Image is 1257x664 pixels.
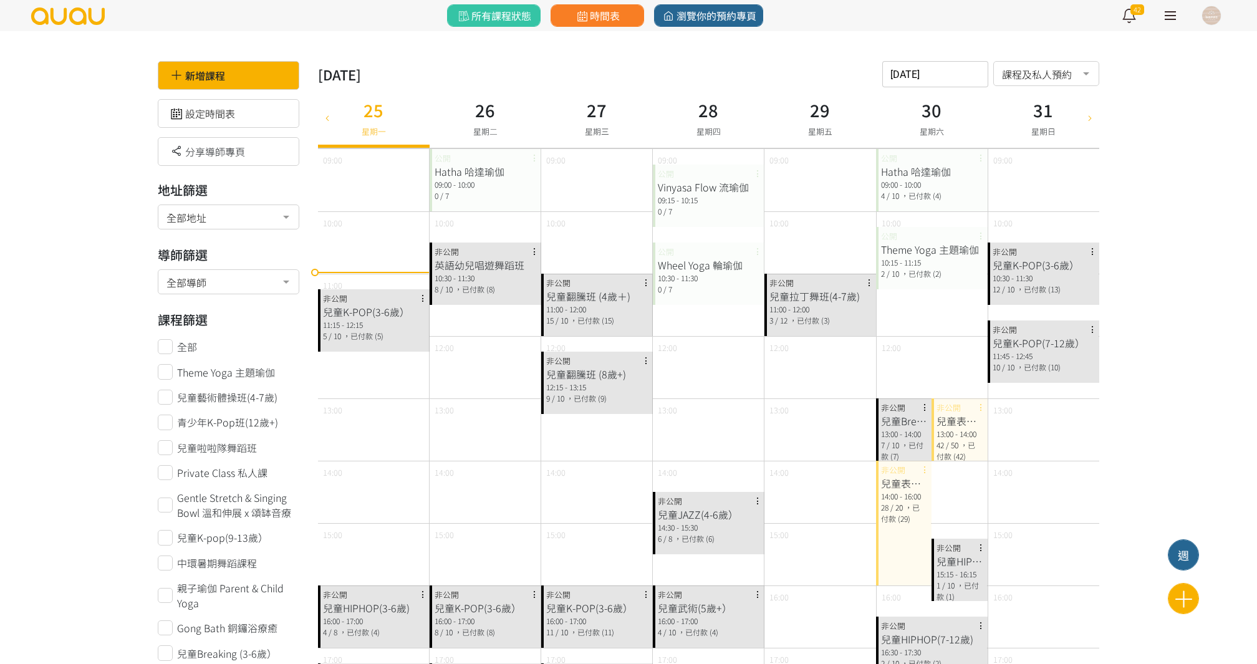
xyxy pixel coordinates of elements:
img: logo.svg [30,7,106,25]
span: 兒童藝術體操班(4-7歲) [177,390,277,405]
span: 15 [546,315,554,325]
span: 13:00 [769,404,789,416]
div: 兒童JAZZ(4-6歲） [658,507,759,522]
span: 10:00 [435,217,454,229]
span: / 10 [440,284,453,294]
span: ，已付款 (5) [343,330,383,341]
h3: 25 [362,97,386,123]
span: 所有課程狀態 [456,8,531,23]
span: 全部導師 [166,273,291,289]
a: 所有課程狀態 [447,4,541,27]
div: 13:00 - 14:00 [937,428,983,440]
span: 13:00 [323,404,342,416]
div: Wheel Yoga 輪瑜伽 [658,257,759,272]
h3: 26 [473,97,498,123]
div: 兒童K-POP(3-6歲） [323,304,425,319]
span: / 10 [887,190,899,201]
div: Vinyasa Flow 流瑜伽 [658,180,759,195]
div: 11:45 - 12:45 [993,350,1094,362]
div: 兒童HIPHOP(3-6歲) [323,600,425,615]
span: 親子瑜伽 Parent & Child Yoga [177,580,299,610]
div: 兒童HIPHOP(3-6歲) [937,554,983,569]
div: Theme Yoga 主題瑜伽 [881,242,983,257]
span: 16:00 [769,591,789,603]
span: Gong Bath 銅鑼浴療癒 [177,620,277,635]
span: / 10 [329,330,341,341]
div: 週 [1168,547,1198,564]
a: 時間表 [551,4,644,27]
span: / 8 [329,627,337,637]
span: 中環暑期舞蹈課程 [177,556,257,570]
span: 5 [323,330,327,341]
h3: 導師篩選 [158,246,299,264]
span: ，已付款 (4) [339,627,380,637]
span: 10:00 [769,217,789,229]
div: 09:15 - 10:15 [658,195,759,206]
span: ，已付款 (8) [455,284,495,294]
span: 09:00 [658,154,677,166]
div: 10:30 - 11:30 [993,272,1094,284]
span: / 10 [552,393,564,403]
span: ，已付款 (7) [881,440,923,461]
span: 11 [546,627,554,637]
span: Private Class 私人課 [177,465,267,480]
span: 星期二 [473,125,498,137]
div: 兒童表演/比賽活動 [881,476,927,491]
span: ，已付款 (4) [901,190,942,201]
div: 兒童武術(5歲+） [658,600,759,615]
span: / 10 [440,627,453,637]
div: 兒童表演/比賽活動 [937,413,983,428]
div: [DATE] [318,64,361,85]
span: 星期日 [1031,125,1056,137]
span: 14:00 [546,466,566,478]
span: ，已付款 (9) [566,393,607,403]
span: 15:00 [769,529,789,541]
span: / 7 [663,206,672,216]
div: 13:00 - 14:00 [881,428,927,440]
span: / 10 [1002,284,1014,294]
span: / 10 [663,627,676,637]
span: ，已付款 (15) [570,315,614,325]
span: 13:00 [658,404,677,416]
div: 09:00 - 10:00 [881,179,983,190]
span: 兒童啦啦隊舞蹈班 [177,440,257,455]
div: 14:30 - 15:30 [658,522,759,533]
div: 10:15 - 11:15 [881,257,983,268]
div: 11:00 - 12:00 [769,304,871,315]
div: 16:30 - 17:30 [881,647,983,658]
div: 15:15 - 16:15 [937,569,983,580]
div: 12:15 - 13:15 [546,382,648,393]
span: 全部地址 [166,208,291,224]
span: 9 [546,393,550,403]
div: Hatha 哈達瑜伽 [881,164,983,179]
h3: 31 [1031,97,1056,123]
span: ，已付款 (13) [1016,284,1061,294]
div: 10:30 - 11:30 [658,272,759,284]
span: 12 [993,284,1000,294]
span: ，已付款 (42) [937,440,975,461]
span: 12:00 [658,342,677,354]
div: 16:00 - 17:00 [658,615,759,627]
span: 12:00 [882,342,901,354]
h3: 地址篩選 [158,181,299,200]
div: 16:00 - 17:00 [323,615,425,627]
span: 2 [881,268,885,279]
span: 10:00 [323,217,342,229]
div: 英語幼兒唱遊舞蹈班 [435,257,536,272]
div: 11:15 - 12:15 [323,319,425,330]
span: 兒童Breaking (3-6歲） [177,646,277,661]
h3: 28 [696,97,721,123]
div: 11:00 - 12:00 [546,304,648,315]
h3: 課程篩選 [158,310,299,329]
span: 青少年K-Pop班(12歲+) [177,415,278,430]
span: 15:00 [323,529,342,541]
span: 3 [769,315,773,325]
span: ，已付款 (11) [570,627,614,637]
span: 課程及私人預約 [1002,65,1091,80]
span: ，已付款 (10) [1016,362,1061,372]
input: 請選擇時間表日期 [882,61,988,87]
span: 14:00 [435,466,454,478]
span: / 20 [890,502,903,512]
span: 4 [323,627,327,637]
span: / 7 [440,190,449,201]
